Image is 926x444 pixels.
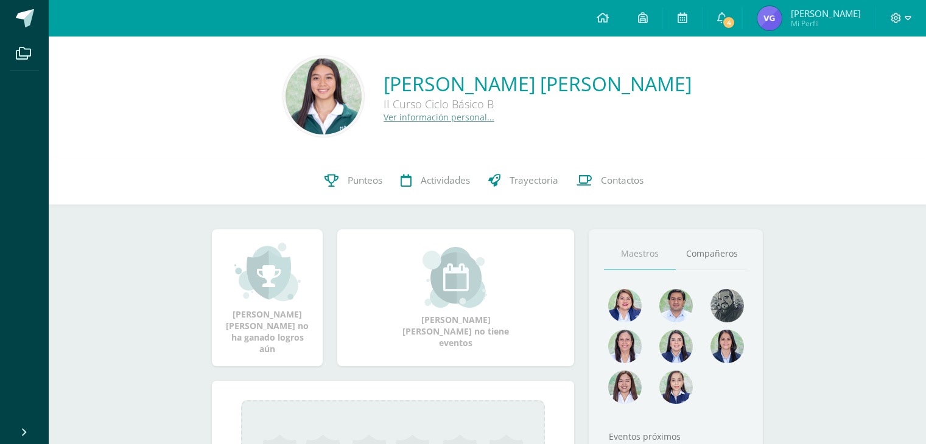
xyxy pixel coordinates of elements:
a: Contactos [567,156,653,205]
img: 4cb906257454cc9c0ff3fcb673bae337.png [757,6,782,30]
div: [PERSON_NAME] [PERSON_NAME] no ha ganado logros aún [224,241,310,355]
div: Eventos próximos [604,431,748,442]
div: [PERSON_NAME] [PERSON_NAME] no tiene eventos [395,247,517,349]
img: d4e0c534ae446c0d00535d3bb96704e9.png [710,330,744,363]
a: Trayectoria [479,156,567,205]
a: Ver información personal... [384,111,494,123]
img: e0582db7cc524a9960c08d03de9ec803.png [659,370,693,404]
a: Actividades [391,156,479,205]
span: Actividades [421,174,470,187]
img: 421193c219fb0d09e137c3cdd2ddbd05.png [659,330,693,363]
img: 4179e05c207095638826b52d0d6e7b97.png [710,289,744,322]
span: 4 [722,16,735,29]
img: 12a9d147b68ca2b187dd0e267045237d.png [286,58,362,134]
span: [PERSON_NAME] [791,7,861,19]
a: [PERSON_NAME] [PERSON_NAME] [384,71,692,97]
div: II Curso Ciclo Básico B [384,97,692,111]
span: Trayectoria [510,174,558,187]
span: Punteos [348,174,382,187]
span: Contactos [601,174,644,187]
a: Maestros [604,238,676,269]
a: Compañeros [676,238,748,269]
a: Punteos [315,156,391,205]
img: 1be4a43e63524e8157c558615cd4c825.png [608,370,642,404]
img: 1e7bfa517bf798cc96a9d855bf172288.png [659,289,693,322]
img: event_small.png [423,247,489,308]
span: Mi Perfil [791,18,861,29]
img: 135afc2e3c36cc19cf7f4a6ffd4441d1.png [608,289,642,322]
img: 78f4197572b4db04b380d46154379998.png [608,330,642,363]
img: achievement_small.png [234,241,301,302]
